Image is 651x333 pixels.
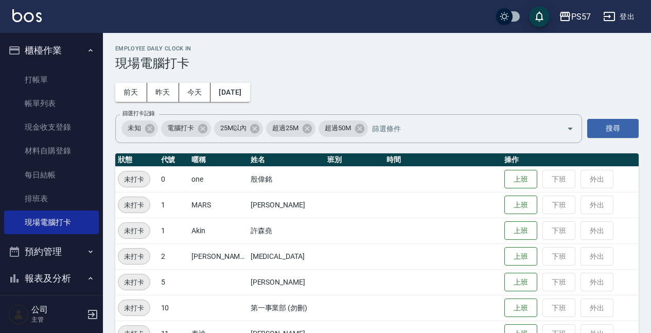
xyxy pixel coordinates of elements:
[189,243,248,269] td: [PERSON_NAME]
[161,123,200,133] span: 電腦打卡
[504,170,537,189] button: 上班
[4,187,99,211] a: 排班表
[4,265,99,292] button: 報表及分析
[504,221,537,240] button: 上班
[384,153,502,167] th: 時間
[266,123,305,133] span: 超過25M
[248,295,325,321] td: 第一事業部 (勿刪)
[115,56,639,71] h3: 現場電腦打卡
[159,153,189,167] th: 代號
[118,251,150,262] span: 未打卡
[4,68,99,92] a: 打帳單
[31,305,84,315] h5: 公司
[115,45,639,52] h2: Employee Daily Clock In
[118,277,150,288] span: 未打卡
[189,218,248,243] td: Akin
[4,163,99,187] a: 每日結帳
[4,115,99,139] a: 現金收支登錄
[4,211,99,234] a: 現場電腦打卡
[4,37,99,64] button: 櫃檯作業
[159,269,189,295] td: 5
[248,153,325,167] th: 姓名
[118,174,150,185] span: 未打卡
[161,120,211,137] div: 電腦打卡
[248,243,325,269] td: [MEDICAL_DATA]
[159,166,189,192] td: 0
[210,83,250,102] button: [DATE]
[115,153,159,167] th: 狀態
[325,153,384,167] th: 班別
[4,92,99,115] a: 帳單列表
[571,10,591,23] div: PS57
[122,110,155,117] label: 篩選打卡記錄
[248,166,325,192] td: 殷偉銘
[504,247,537,266] button: 上班
[159,243,189,269] td: 2
[118,303,150,313] span: 未打卡
[504,299,537,318] button: 上班
[189,166,248,192] td: one
[502,153,639,167] th: 操作
[12,9,42,22] img: Logo
[118,200,150,211] span: 未打卡
[214,120,263,137] div: 25M以內
[4,238,99,265] button: 預約管理
[189,192,248,218] td: MARS
[214,123,253,133] span: 25M以內
[121,123,147,133] span: 未知
[159,218,189,243] td: 1
[562,120,578,137] button: Open
[319,120,368,137] div: 超過50M
[370,119,549,137] input: 篩選條件
[248,218,325,243] td: 許森堯
[179,83,211,102] button: 今天
[147,83,179,102] button: 昨天
[599,7,639,26] button: 登出
[189,153,248,167] th: 暱稱
[159,192,189,218] td: 1
[115,83,147,102] button: 前天
[529,6,550,27] button: save
[504,196,537,215] button: 上班
[31,315,84,324] p: 主管
[159,295,189,321] td: 10
[4,139,99,163] a: 材料自購登錄
[319,123,357,133] span: 超過50M
[587,119,639,138] button: 搜尋
[248,192,325,218] td: [PERSON_NAME]
[248,269,325,295] td: [PERSON_NAME]
[504,273,537,292] button: 上班
[8,304,29,325] img: Person
[118,225,150,236] span: 未打卡
[555,6,595,27] button: PS57
[121,120,158,137] div: 未知
[266,120,315,137] div: 超過25M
